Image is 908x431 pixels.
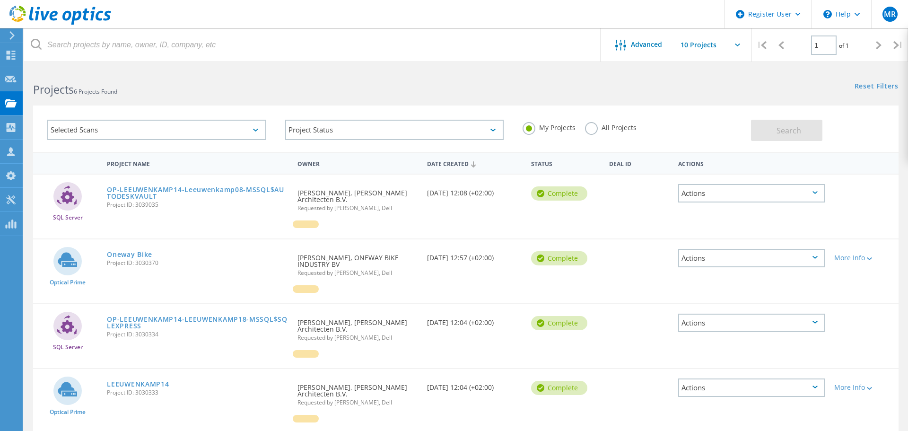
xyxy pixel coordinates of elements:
div: [DATE] 12:08 (+02:00) [422,175,526,206]
div: Actions [678,314,824,332]
span: Project ID: 3030334 [107,332,288,337]
div: More Info [834,255,894,261]
div: | [752,28,771,62]
a: Oneway Bike [107,251,152,258]
b: Projects [33,82,74,97]
div: [PERSON_NAME], ONEWAY BIKE INDUSTRY BV [293,239,423,285]
div: Actions [673,154,829,172]
span: Requested by [PERSON_NAME], Dell [297,335,418,341]
span: MR [884,10,896,18]
span: SQL Server [53,344,83,350]
div: Actions [678,378,824,397]
div: [PERSON_NAME], [PERSON_NAME] Architecten B.V. [293,369,423,415]
div: [PERSON_NAME], [PERSON_NAME] Architecten B.V. [293,304,423,350]
span: Requested by [PERSON_NAME], Dell [297,400,418,405]
div: [DATE] 12:04 (+02:00) [422,369,526,400]
div: Project Name [102,154,293,172]
span: of 1 [839,42,849,50]
button: Search [751,120,822,141]
div: [DATE] 12:57 (+02:00) [422,239,526,271]
span: Optical Prime [50,409,86,415]
span: Project ID: 3030333 [107,390,288,396]
input: Search projects by name, owner, ID, company, etc [24,28,601,62]
div: Date Created [422,154,526,172]
div: Owner [293,154,423,172]
a: OP-LEEUWENKAMP14-Leeuwenkamp08-MSSQL$AUTODESKVAULT [107,186,288,200]
div: Complete [531,381,587,395]
div: Status [526,154,604,172]
span: 6 Projects Found [74,88,117,96]
span: Advanced [631,41,662,48]
div: Actions [678,249,824,267]
div: Complete [531,251,587,265]
svg: \n [823,10,832,18]
div: More Info [834,384,894,391]
span: Requested by [PERSON_NAME], Dell [297,205,418,211]
a: LEEUWENKAMP14 [107,381,169,387]
div: Complete [531,316,587,330]
div: Project Status [285,120,504,140]
span: SQL Server [53,215,83,220]
div: Selected Scans [47,120,266,140]
a: OP-LEEUWENKAMP14-LEEUWENKAMP18-MSSQL$SQLEXPRESS [107,316,288,329]
a: Live Optics Dashboard [9,20,111,26]
span: Optical Prime [50,280,86,285]
div: Actions [678,184,824,202]
label: My Projects [523,122,576,131]
div: | [889,28,908,62]
span: Requested by [PERSON_NAME], Dell [297,270,418,276]
span: Project ID: 3030370 [107,260,288,266]
div: Complete [531,186,587,201]
label: All Projects [585,122,637,131]
a: Reset Filters [855,83,899,91]
div: [PERSON_NAME], [PERSON_NAME] Architecten B.V. [293,175,423,220]
span: Project ID: 3039035 [107,202,288,208]
div: [DATE] 12:04 (+02:00) [422,304,526,335]
span: Search [777,125,801,136]
div: Deal Id [604,154,673,172]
